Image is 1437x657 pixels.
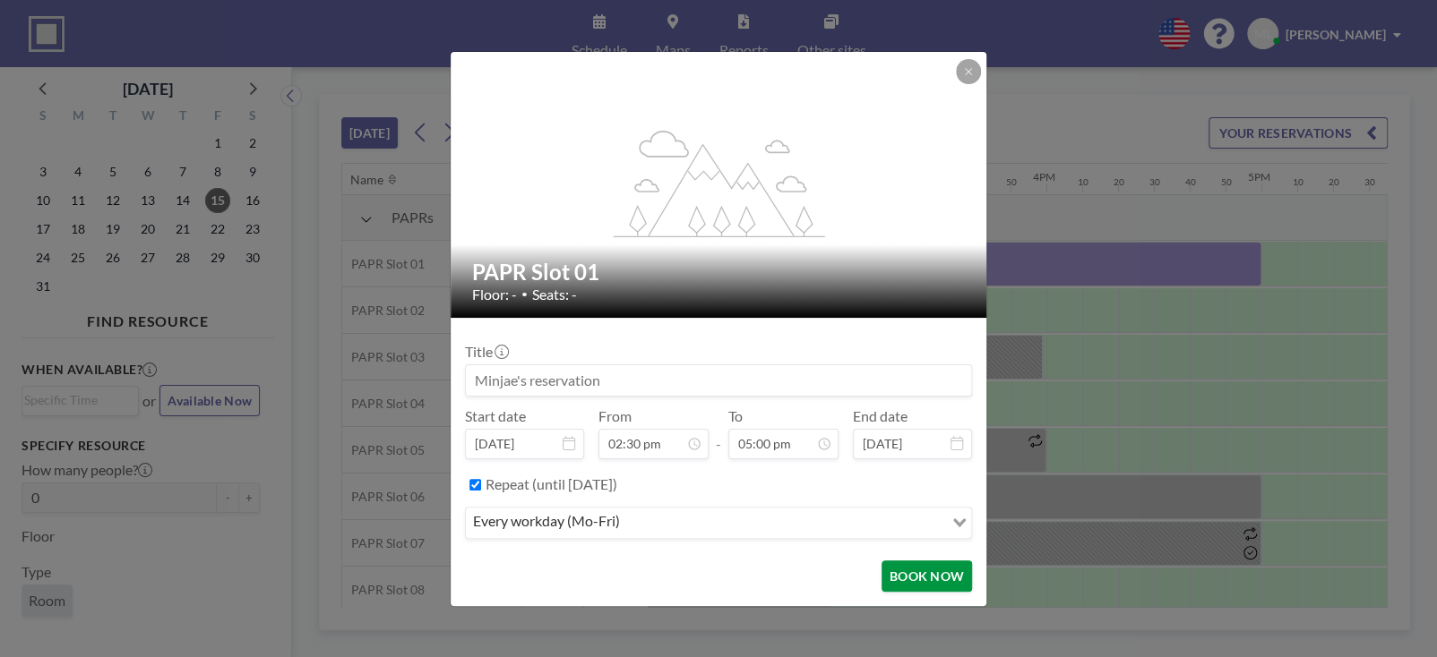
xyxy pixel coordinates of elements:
span: Floor: - [472,286,517,303]
label: Repeat (until [DATE]) [486,475,617,493]
label: Title [465,343,507,361]
g: flex-grow: 1.2; [614,129,825,236]
span: - [716,414,721,453]
input: Search for option [625,511,942,534]
label: To [728,407,743,425]
label: Start date [465,407,526,425]
button: BOOK NOW [882,560,972,592]
h2: PAPR Slot 01 [472,259,967,286]
label: End date [853,407,908,425]
span: every workday (Mo-Fri) [469,511,624,534]
input: Minjae's reservation [466,365,971,396]
div: Search for option [466,508,971,538]
span: • [521,287,528,301]
label: From [598,407,632,425]
span: Seats: - [532,286,577,303]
